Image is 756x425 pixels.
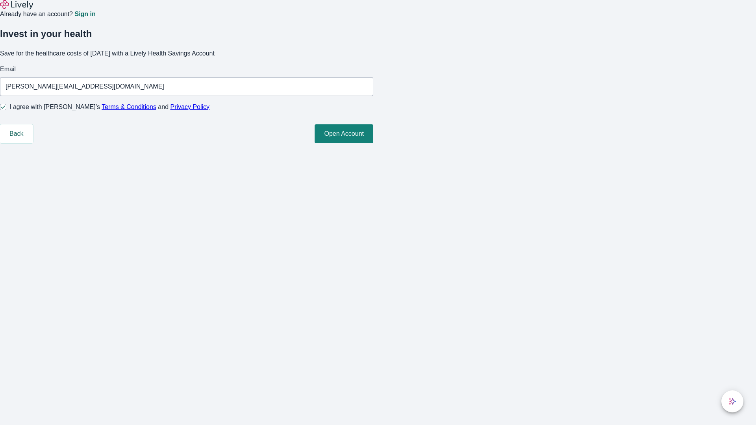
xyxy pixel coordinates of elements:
svg: Lively AI Assistant [728,397,736,405]
a: Terms & Conditions [102,103,156,110]
button: chat [721,390,743,412]
button: Open Account [315,124,373,143]
span: I agree with [PERSON_NAME]’s and [9,102,209,112]
a: Sign in [74,11,95,17]
a: Privacy Policy [170,103,210,110]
